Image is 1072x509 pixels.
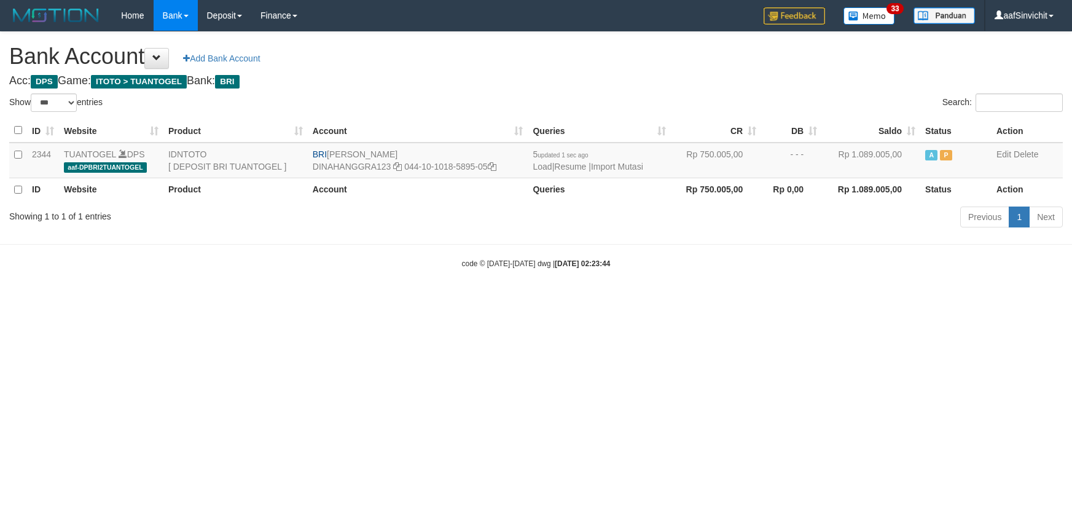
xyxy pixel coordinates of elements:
[59,119,163,143] th: Website: activate to sort column ascending
[591,162,643,172] a: Import Mutasi
[64,149,116,159] a: TUANTOGEL
[163,143,308,178] td: IDNTOTO [ DEPOSIT BRI TUANTOGEL ]
[671,119,761,143] th: CR: activate to sort column ascending
[554,162,586,172] a: Resume
[920,119,992,143] th: Status
[843,7,895,25] img: Button%20Memo.svg
[313,149,327,159] span: BRI
[886,3,903,14] span: 33
[27,119,59,143] th: ID: activate to sort column ascending
[533,149,643,172] span: | |
[914,7,975,24] img: panduan.png
[31,75,58,89] span: DPS
[992,119,1063,143] th: Action
[488,162,496,172] a: Copy 044101018589505 to clipboard
[528,119,671,143] th: Queries: activate to sort column ascending
[27,143,59,178] td: 2344
[1014,149,1038,159] a: Delete
[59,178,163,202] th: Website
[393,162,402,172] a: Copy DINAHANGGRA123 to clipboard
[761,143,822,178] td: - - -
[9,75,1063,87] h4: Acc: Game: Bank:
[671,178,761,202] th: Rp 750.005,00
[59,143,163,178] td: DPS
[528,178,671,202] th: Queries
[538,152,588,159] span: updated 1 sec ago
[9,93,103,112] label: Show entries
[761,119,822,143] th: DB: activate to sort column ascending
[920,178,992,202] th: Status
[308,178,528,202] th: Account
[940,150,952,160] span: Paused
[27,178,59,202] th: ID
[555,259,610,268] strong: [DATE] 02:23:44
[671,143,761,178] td: Rp 750.005,00
[313,162,391,172] a: DINAHANGGRA123
[9,205,437,223] div: Showing 1 to 1 of 1 entries
[175,48,268,69] a: Add Bank Account
[462,259,611,268] small: code © [DATE]-[DATE] dwg |
[9,44,1063,69] h1: Bank Account
[925,150,937,160] span: Active
[822,143,920,178] td: Rp 1.089.005,00
[9,6,103,25] img: MOTION_logo.png
[163,119,308,143] th: Product: activate to sort column ascending
[992,178,1063,202] th: Action
[822,178,920,202] th: Rp 1.089.005,00
[215,75,239,89] span: BRI
[942,93,1063,112] label: Search:
[308,143,528,178] td: [PERSON_NAME] 044-10-1018-5895-05
[308,119,528,143] th: Account: activate to sort column ascending
[1009,207,1030,227] a: 1
[1029,207,1063,227] a: Next
[163,178,308,202] th: Product
[533,149,588,159] span: 5
[976,93,1063,112] input: Search:
[822,119,920,143] th: Saldo: activate to sort column ascending
[31,93,77,112] select: Showentries
[996,149,1011,159] a: Edit
[533,162,552,172] a: Load
[91,75,187,89] span: ITOTO > TUANTOGEL
[764,7,825,25] img: Feedback.jpg
[960,207,1009,227] a: Previous
[761,178,822,202] th: Rp 0,00
[64,162,147,173] span: aaf-DPBRI2TUANTOGEL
